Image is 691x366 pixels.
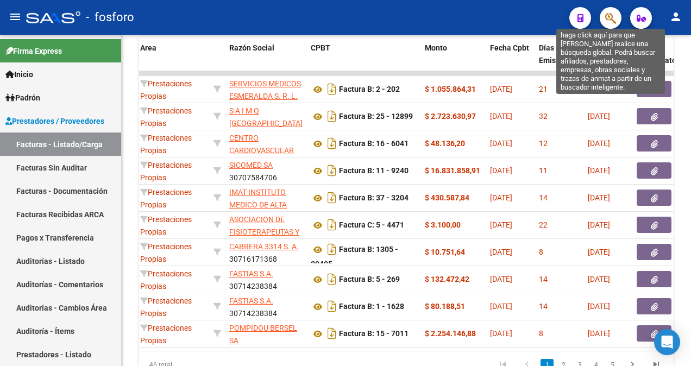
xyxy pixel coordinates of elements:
strong: $ 48.136,20 [425,139,465,148]
span: [DATE] [588,112,610,121]
span: 22 [539,220,548,229]
mat-icon: person [669,10,682,23]
span: Firma Express [5,45,62,57]
span: - fosforo [86,5,134,29]
span: [DATE] [490,139,512,148]
i: Descargar documento [325,135,339,152]
div: 30714238384 [229,268,302,291]
strong: Factura C: 5 - 4471 [339,221,404,230]
strong: $ 3.100,00 [425,220,461,229]
span: [DATE] [490,248,512,256]
datatable-header-cell: Razón Social [225,36,306,84]
span: FASTIAS S.A. [229,296,273,305]
span: [DATE] [490,220,512,229]
div: 30709800635 [229,322,302,345]
strong: $ 1.055.864,31 [425,85,476,93]
div: 30714238384 [229,295,302,318]
span: [DATE] [588,329,610,338]
span: Prestadores / Proveedores [5,115,104,127]
strong: $ 2.723.630,97 [425,112,476,121]
span: ASOCIACION DE FISIOTERAPEUTAS Y KINESIOLOGOS DE LA PROVINCIA [PERSON_NAME][GEOGRAPHIC_DATA] [229,215,303,286]
span: [DATE] [588,193,610,202]
span: Area [140,43,156,52]
span: Inicio [5,68,33,80]
div: 30545851845 [229,105,302,128]
span: Prestaciones Propias [140,269,192,291]
span: CENTRO CARDIOVASCULAR DE [PERSON_NAME] S.A. [229,134,298,179]
span: [DATE] [588,85,610,93]
strong: Factura B: 37 - 3204 [339,194,409,203]
span: [DATE] [490,166,512,175]
strong: $ 80.188,51 [425,302,465,311]
div: Open Intercom Messenger [654,329,680,355]
i: Descargar documento [325,80,339,98]
span: IMAT INSTITUTO MEDICO DE ALTA TECNOLOGIA SA [229,188,287,222]
span: [DATE] [588,139,610,148]
span: [DATE] [490,302,512,311]
span: 14 [539,302,548,311]
span: Prestaciones Propias [140,106,192,128]
span: [DATE] [490,85,512,93]
span: [DATE] [588,275,610,283]
span: 32 [539,112,548,121]
span: Prestaciones Propias [140,324,192,345]
div: 30582060610 [229,213,302,236]
strong: $ 430.587,84 [425,193,469,202]
mat-icon: menu [9,10,22,23]
i: Descargar documento [325,189,339,206]
span: 21 [539,85,548,93]
span: 14 [539,275,548,283]
span: [DATE] [588,302,610,311]
span: [DATE] [588,220,610,229]
div: 30697598266 [229,186,302,209]
datatable-header-cell: Fecha Cpbt [486,36,535,84]
div: 30716171368 [229,241,302,263]
i: Descargar documento [325,298,339,315]
span: SERVICIOS MEDICOS ESMERALDA S. R. L. [229,79,301,100]
span: [DATE] [490,193,512,202]
span: Fecha Recibido [588,43,618,65]
strong: Factura B: 25 - 12899 [339,112,413,121]
datatable-header-cell: Area [136,36,209,84]
i: Descargar documento [325,325,339,342]
span: Doc Respaldatoria [637,43,686,65]
span: Prestaciones Propias [140,134,192,155]
strong: $ 10.751,64 [425,248,465,256]
span: Monto [425,43,447,52]
datatable-header-cell: Fecha Recibido [583,36,632,84]
span: [DATE] [490,112,512,121]
strong: Factura B: 1 - 1628 [339,302,404,311]
span: [DATE] [588,248,610,256]
span: Prestaciones Propias [140,215,192,236]
div: 30707584706 [229,159,302,182]
span: Prestaciones Propias [140,161,192,182]
strong: Factura B: 1305 - 20405 [311,245,398,269]
i: Descargar documento [325,162,339,179]
datatable-header-cell: CPBT [306,36,420,84]
strong: Factura B: 15 - 7011 [339,330,409,338]
span: [DATE] [588,166,610,175]
strong: Factura B: 16 - 6041 [339,140,409,148]
datatable-header-cell: Monto [420,36,486,84]
datatable-header-cell: Días desde Emisión [535,36,583,84]
strong: Factura B: 5 - 269 [339,275,400,284]
strong: $ 132.472,42 [425,275,469,283]
span: 11 [539,166,548,175]
span: 8 [539,248,543,256]
span: Prestaciones Propias [140,188,192,209]
span: Prestaciones Propias [140,296,192,318]
strong: $ 16.831.858,91 [425,166,480,175]
span: POMPIDOU BERSEL SA [229,324,297,345]
span: CPBT [311,43,330,52]
span: 14 [539,193,548,202]
span: CABRERA 3314 S. A. [229,242,299,251]
span: 8 [539,329,543,338]
strong: Factura B: 2 - 202 [339,85,400,94]
span: S A I M Q [GEOGRAPHIC_DATA] [229,106,303,128]
i: Descargar documento [325,270,339,288]
span: Prestaciones Propias [140,79,192,100]
strong: $ 2.254.146,88 [425,329,476,338]
strong: Factura B: 11 - 9240 [339,167,409,175]
span: SICOMED SA [229,161,273,169]
i: Descargar documento [325,216,339,234]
